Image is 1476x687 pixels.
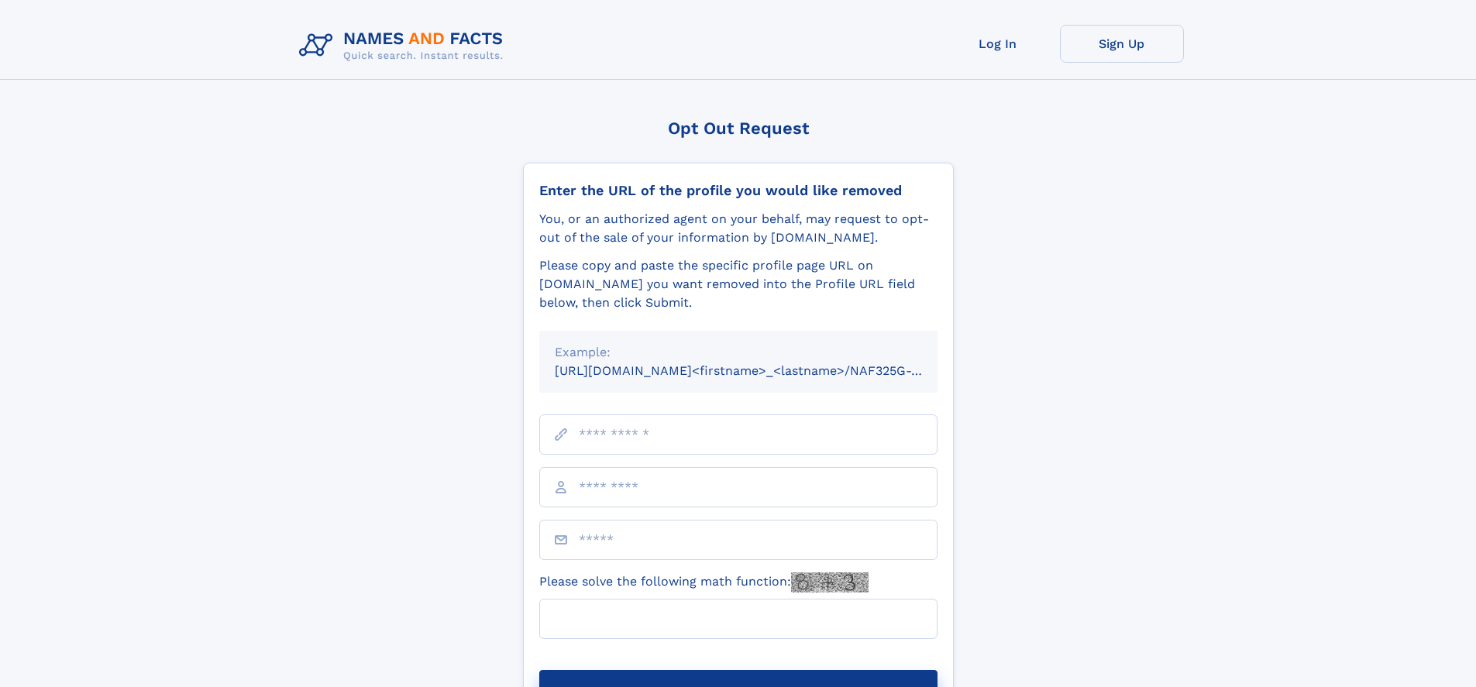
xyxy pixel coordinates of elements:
[539,572,869,593] label: Please solve the following math function:
[523,119,954,138] div: Opt Out Request
[539,210,938,247] div: You, or an authorized agent on your behalf, may request to opt-out of the sale of your informatio...
[539,182,938,199] div: Enter the URL of the profile you would like removed
[936,25,1060,63] a: Log In
[293,25,516,67] img: Logo Names and Facts
[555,343,922,362] div: Example:
[1060,25,1184,63] a: Sign Up
[555,363,967,378] small: [URL][DOMAIN_NAME]<firstname>_<lastname>/NAF325G-xxxxxxxx
[539,256,938,312] div: Please copy and paste the specific profile page URL on [DOMAIN_NAME] you want removed into the Pr...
